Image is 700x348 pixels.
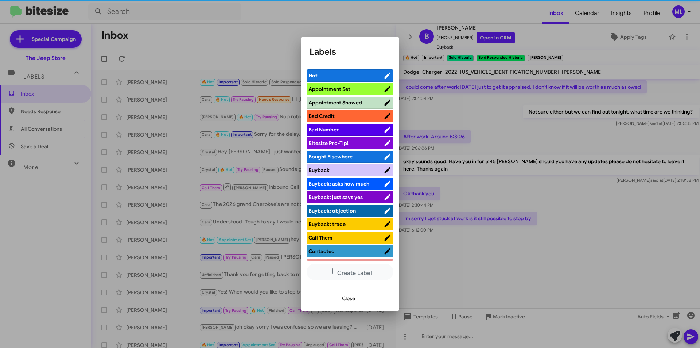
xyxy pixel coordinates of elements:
span: Bought Elsewhere [308,153,353,160]
span: Appointment Set [308,86,350,92]
span: Buyback: trade [308,221,346,227]
span: Hot [308,72,318,79]
span: Buyback: asks how much [308,180,369,187]
button: Close [336,292,361,305]
button: Create Label [307,264,393,280]
span: Bitesize Pro-Tip! [308,140,349,146]
span: Close [342,292,355,305]
span: Buyback: objection [308,207,356,214]
span: Contacted [308,248,335,255]
span: Bad Credit [308,113,335,119]
span: Bad Number [308,126,339,133]
span: Buyback [308,167,330,173]
h1: Labels [310,46,390,58]
span: Buyback: just says yes [308,194,363,200]
span: Call Them [308,234,332,241]
span: Appointment Showed [308,99,362,106]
